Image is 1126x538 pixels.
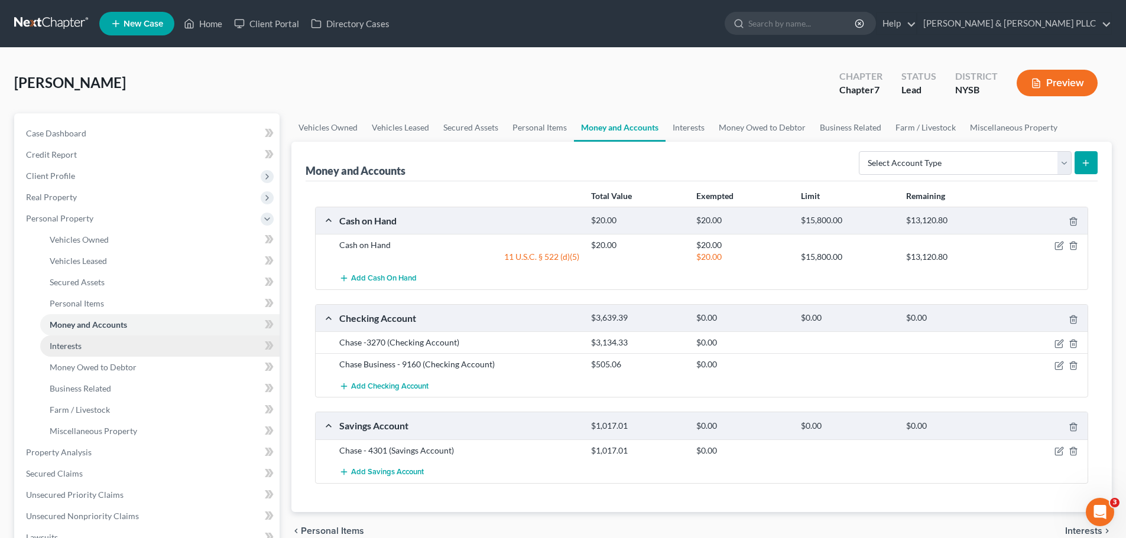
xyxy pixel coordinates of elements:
[813,113,888,142] a: Business Related
[26,149,77,159] span: Credit Report
[963,113,1065,142] a: Miscellaneous Property
[585,312,690,324] div: $3,639.39
[585,239,690,251] div: $20.00
[690,239,795,251] div: $20.00
[40,250,280,272] a: Vehicles Leased
[26,511,139,521] span: Unsecured Nonpriority Claims
[839,83,882,97] div: Chapter
[305,13,395,34] a: Directory Cases
[40,293,280,314] a: Personal Items
[748,12,856,34] input: Search by name...
[50,405,110,415] span: Farm / Livestock
[1065,526,1102,536] span: Interests
[50,341,82,351] span: Interests
[228,13,305,34] a: Client Portal
[901,83,936,97] div: Lead
[50,362,137,372] span: Money Owed to Debtor
[333,419,585,432] div: Savings Account
[666,113,712,142] a: Interests
[877,13,916,34] a: Help
[365,113,436,142] a: Vehicles Leased
[917,13,1111,34] a: [PERSON_NAME] & [PERSON_NAME] PLLC
[574,113,666,142] a: Money and Accounts
[436,113,505,142] a: Secured Assets
[690,445,795,457] div: $0.00
[339,375,429,397] button: Add Checking Account
[585,337,690,348] div: $3,134.33
[901,70,936,83] div: Status
[591,191,632,201] strong: Total Value
[505,113,574,142] a: Personal Items
[26,128,86,138] span: Case Dashboard
[178,13,228,34] a: Home
[906,191,945,201] strong: Remaining
[690,251,795,263] div: $20.00
[900,215,1005,226] div: $13,120.80
[585,420,690,432] div: $1,017.01
[351,467,424,477] span: Add Savings Account
[333,337,585,348] div: Chase -3270 (Checking Account)
[50,298,104,308] span: Personal Items
[17,123,280,144] a: Case Dashboard
[17,484,280,506] a: Unsecured Priority Claims
[291,113,365,142] a: Vehicles Owned
[333,239,585,251] div: Cash on Hand
[712,113,813,142] a: Money Owed to Debtor
[26,192,77,202] span: Real Property
[40,378,280,399] a: Business Related
[874,84,880,95] span: 7
[301,526,364,536] span: Personal Items
[333,251,585,263] div: 11 U.S.C. § 522 (d)(5)
[839,70,882,83] div: Chapter
[795,312,900,324] div: $0.00
[333,312,585,324] div: Checking Account
[40,420,280,442] a: Miscellaneous Property
[351,382,429,391] span: Add Checking Account
[339,268,417,289] button: Add Cash on Hand
[291,526,301,536] i: chevron_left
[40,272,280,293] a: Secured Assets
[26,490,124,500] span: Unsecured Priority Claims
[795,215,900,226] div: $15,800.00
[900,312,1005,324] div: $0.00
[40,314,280,335] a: Money and Accounts
[26,213,93,223] span: Personal Property
[795,420,900,432] div: $0.00
[1086,498,1114,526] iframe: Intercom live chat
[124,19,163,28] span: New Case
[690,358,795,370] div: $0.00
[888,113,963,142] a: Farm / Livestock
[306,164,405,178] div: Money and Accounts
[339,461,424,483] button: Add Savings Account
[40,229,280,250] a: Vehicles Owned
[17,506,280,527] a: Unsecured Nonpriority Claims
[351,274,417,283] span: Add Cash on Hand
[50,234,109,244] span: Vehicles Owned
[26,171,75,181] span: Client Profile
[333,358,585,370] div: Chase Business - 9160 (Checking Account)
[40,399,280,420] a: Farm / Livestock
[690,337,795,348] div: $0.00
[26,468,83,478] span: Secured Claims
[955,83,998,97] div: NYSB
[585,215,690,226] div: $20.00
[291,526,364,536] button: chevron_left Personal Items
[17,463,280,484] a: Secured Claims
[795,251,900,263] div: $15,800.00
[696,191,734,201] strong: Exempted
[40,335,280,357] a: Interests
[14,74,126,91] span: [PERSON_NAME]
[900,420,1005,432] div: $0.00
[801,191,820,201] strong: Limit
[1017,70,1098,96] button: Preview
[690,215,795,226] div: $20.00
[333,445,585,457] div: Chase - 4301 (Savings Account)
[17,442,280,463] a: Property Analysis
[1102,526,1112,536] i: chevron_right
[585,358,690,370] div: $505.06
[585,445,690,457] div: $1,017.01
[900,251,1005,263] div: $13,120.80
[50,277,105,287] span: Secured Assets
[17,144,280,165] a: Credit Report
[1065,526,1112,536] button: Interests chevron_right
